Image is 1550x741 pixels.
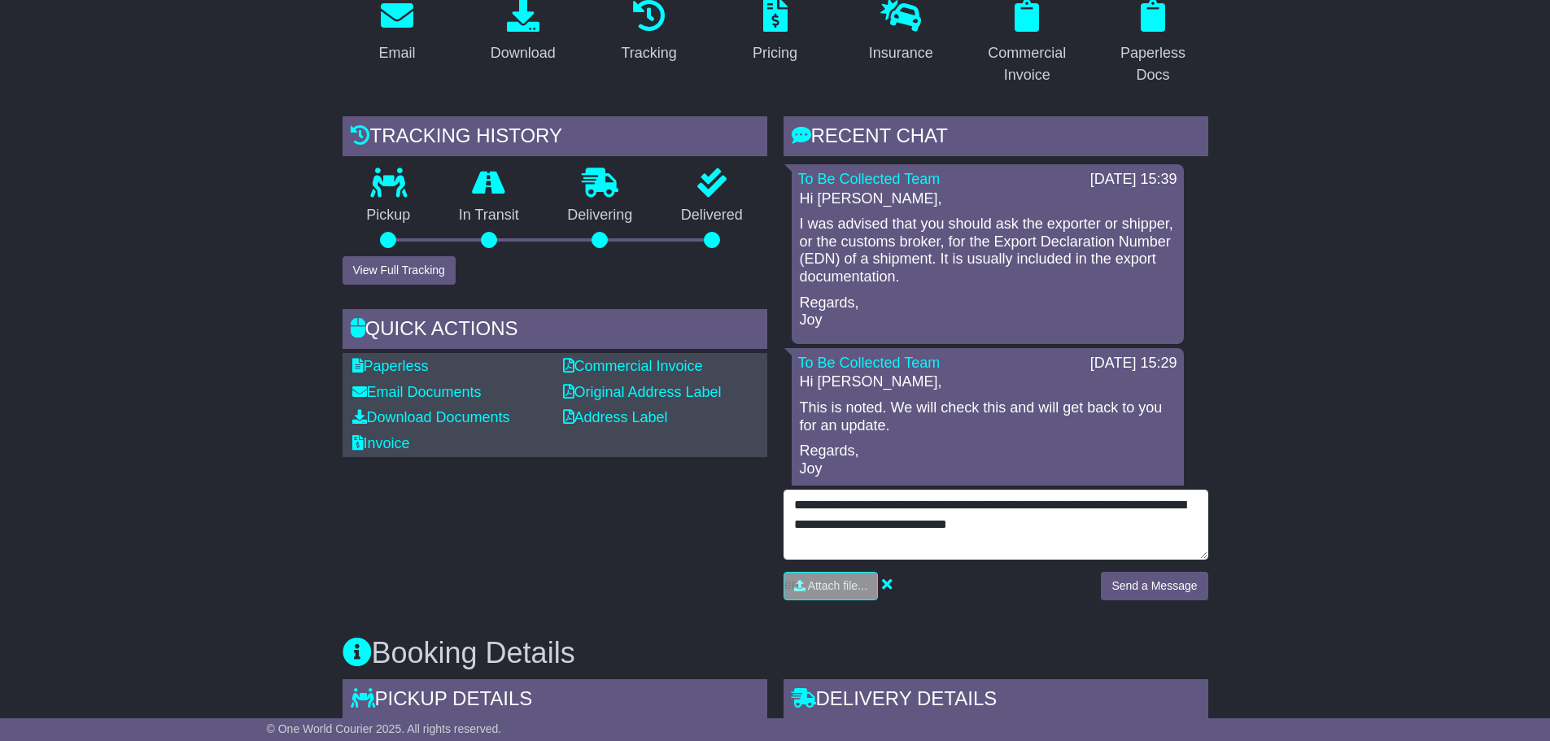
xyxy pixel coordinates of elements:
p: In Transit [434,207,544,224]
div: Tracking history [343,116,767,160]
a: Paperless [352,358,429,374]
div: Download [491,42,556,64]
p: Pickup [343,207,435,224]
a: Address Label [563,409,668,425]
div: [DATE] 15:29 [1090,355,1177,373]
div: [DATE] 15:39 [1090,171,1177,189]
button: View Full Tracking [343,256,456,285]
p: Regards, Joy [800,442,1176,477]
p: I was advised that you should ask the exporter or shipper, or the customs broker, for the Export ... [800,216,1176,286]
div: Commercial Invoice [983,42,1072,86]
div: Insurance [869,42,933,64]
p: Delivering [544,207,657,224]
p: Delivered [657,207,767,224]
a: To Be Collected Team [798,171,941,187]
div: Tracking [621,42,676,64]
div: Quick Actions [343,309,767,353]
span: © One World Courier 2025. All rights reserved. [267,722,502,735]
a: Original Address Label [563,384,722,400]
a: Download Documents [352,409,510,425]
p: Hi [PERSON_NAME], [800,373,1176,391]
a: Email Documents [352,384,482,400]
button: Send a Message [1101,572,1207,600]
div: Paperless Docs [1109,42,1198,86]
div: RECENT CHAT [784,116,1208,160]
h3: Booking Details [343,637,1208,669]
p: Regards, Joy [800,294,1176,329]
a: Commercial Invoice [563,358,703,374]
p: Hi [PERSON_NAME], [800,190,1176,208]
div: Delivery Details [784,679,1208,723]
p: This is noted. We will check this and will get back to you for an update. [800,399,1176,434]
div: Pickup Details [343,679,767,723]
div: Email [378,42,415,64]
div: Pricing [753,42,797,64]
a: To Be Collected Team [798,355,941,371]
a: Invoice [352,435,410,451]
